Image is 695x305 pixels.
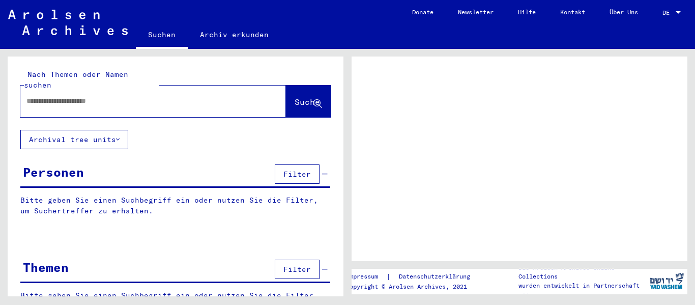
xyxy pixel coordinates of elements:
span: Filter [283,265,311,274]
span: Filter [283,170,311,179]
button: Filter [275,260,320,279]
div: Themen [23,258,69,276]
mat-label: Nach Themen oder Namen suchen [24,70,128,90]
div: | [346,271,482,282]
a: Archiv erkunden [188,22,281,47]
button: Suche [286,86,331,117]
p: Copyright © Arolsen Archives, 2021 [346,282,482,291]
a: Datenschutzerklärung [391,271,482,282]
a: Impressum [346,271,386,282]
p: Die Arolsen Archives Online-Collections [518,263,646,281]
button: Archival tree units [20,130,128,149]
div: Personen [23,163,84,181]
button: Filter [275,164,320,184]
a: Suchen [136,22,188,49]
img: yv_logo.png [648,268,686,294]
p: wurden entwickelt in Partnerschaft mit [518,281,646,299]
p: Bitte geben Sie einen Suchbegriff ein oder nutzen Sie die Filter, um Suchertreffer zu erhalten. [20,195,330,216]
img: Arolsen_neg.svg [8,10,128,35]
span: DE [662,9,674,16]
span: Suche [295,97,320,107]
